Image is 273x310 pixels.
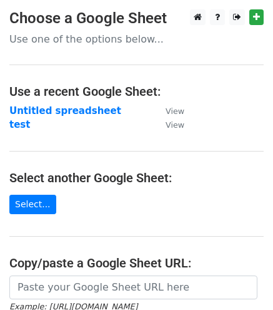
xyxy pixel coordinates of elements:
a: View [153,105,184,116]
h3: Choose a Google Sheet [9,9,264,28]
h4: Use a recent Google Sheet: [9,84,264,99]
a: Untitled spreadsheet [9,105,121,116]
a: Select... [9,195,56,214]
small: View [166,120,184,130]
p: Use one of the options below... [9,33,264,46]
input: Paste your Google Sheet URL here [9,276,257,299]
h4: Copy/paste a Google Sheet URL: [9,256,264,271]
small: View [166,106,184,116]
a: View [153,119,184,130]
h4: Select another Google Sheet: [9,170,264,185]
a: test [9,119,30,130]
